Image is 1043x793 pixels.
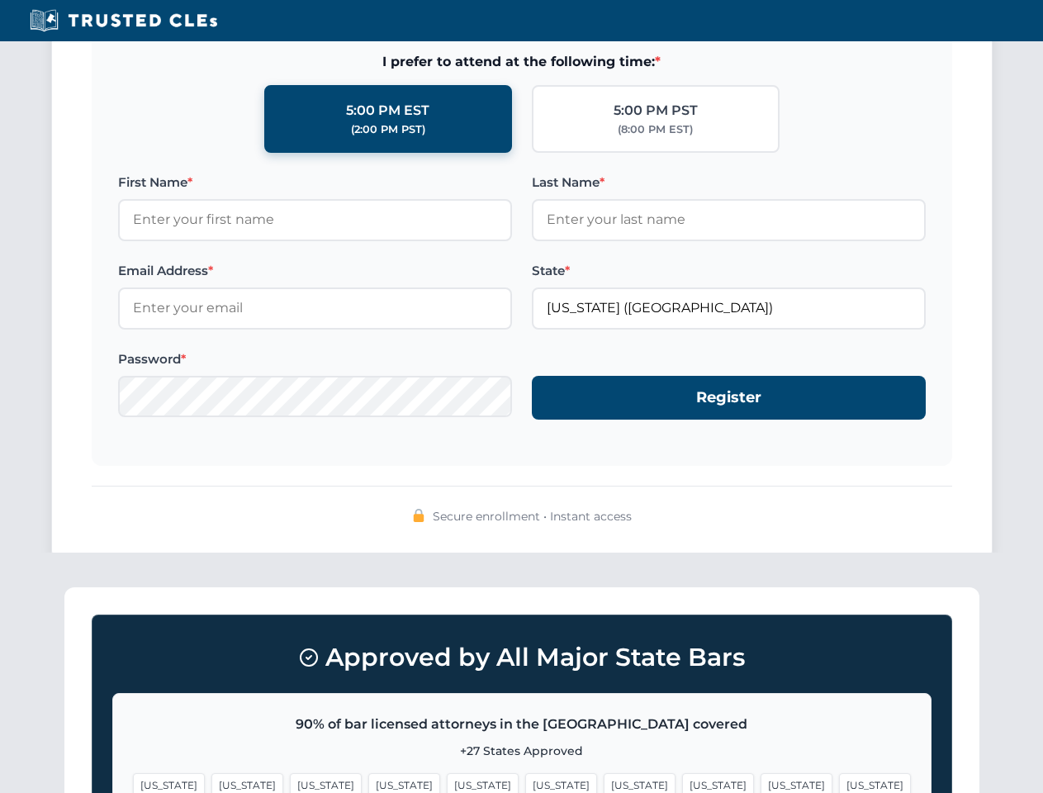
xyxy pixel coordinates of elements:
[118,349,512,369] label: Password
[118,199,512,240] input: Enter your first name
[346,100,429,121] div: 5:00 PM EST
[25,8,222,33] img: Trusted CLEs
[112,635,932,680] h3: Approved by All Major State Bars
[351,121,425,138] div: (2:00 PM PST)
[532,199,926,240] input: Enter your last name
[133,742,911,760] p: +27 States Approved
[433,507,632,525] span: Secure enrollment • Instant access
[412,509,425,522] img: 🔒
[133,714,911,735] p: 90% of bar licensed attorneys in the [GEOGRAPHIC_DATA] covered
[118,287,512,329] input: Enter your email
[118,51,926,73] span: I prefer to attend at the following time:
[532,261,926,281] label: State
[118,261,512,281] label: Email Address
[532,287,926,329] input: Florida (FL)
[614,100,698,121] div: 5:00 PM PST
[532,376,926,420] button: Register
[618,121,693,138] div: (8:00 PM EST)
[532,173,926,192] label: Last Name
[118,173,512,192] label: First Name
